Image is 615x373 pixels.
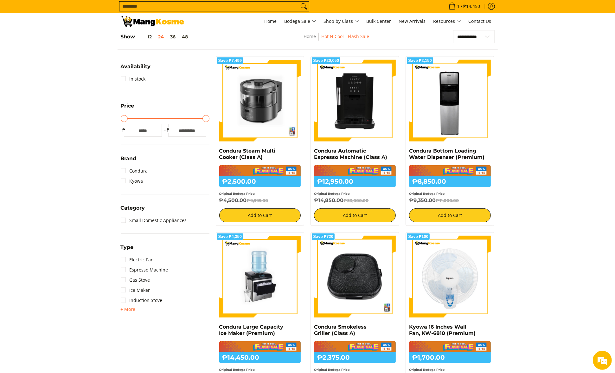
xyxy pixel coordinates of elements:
button: Add to Cart [314,208,396,222]
span: ₱ [121,127,127,133]
span: New Arrivals [399,18,426,24]
div: Minimize live chat window [104,3,119,18]
a: Small Domestic Appliances [121,215,187,226]
button: Search [299,2,309,11]
h6: ₱12,950.00 [314,176,396,187]
span: Price [121,103,134,108]
h6: ₱4,500.00 [219,197,301,204]
small: Original Bodega Price: [409,192,445,195]
a: Home [261,13,280,30]
img: Condura Steam Multi Cooker (Class A) [219,60,301,141]
img: condura-smokeless-griller-full-view-mang-kosme [314,236,396,317]
a: Condura Steam Multi Cooker (Class A) [219,148,276,160]
small: Original Bodega Price: [409,368,445,371]
a: Electric Fan [121,255,154,265]
span: ₱14,450 [463,4,481,9]
del: ₱11,000.00 [436,198,459,203]
summary: Open [121,206,145,215]
span: Shop by Class [324,17,359,25]
span: Save ₱4,350 [218,235,242,239]
a: Gas Stove [121,275,150,285]
img: Condura Bottom Loading Water Dispenser (Premium) [409,60,491,141]
h6: ₱9,350.00 [409,197,491,204]
button: 48 [179,34,191,39]
small: Original Bodega Price: [219,368,256,371]
a: Contact Us [465,13,495,30]
span: Type [121,245,134,250]
span: We're online! [37,80,87,144]
del: ₱9,999.00 [247,198,268,203]
span: ₱ [165,127,171,133]
span: Save ₱2,150 [408,59,432,62]
img: https://mangkosme.com/products/condura-large-capacity-ice-maker-premium [219,236,301,317]
summary: Open [121,103,134,113]
a: Condura Large Capacity Ice Maker (Premium) [219,324,284,336]
img: kyowa-wall-fan-blue-premium-full-view-mang-kosme [409,236,491,317]
a: Hot N Cool - Flash Sale [321,33,369,39]
small: Original Bodega Price: [314,192,350,195]
img: Hot N Cool: Mang Kosme MID-PAYDAY APPLIANCES SALE! l Mang Kosme [121,16,184,27]
a: New Arrivals [396,13,429,30]
img: Condura Automatic Espresso Machine (Class A) [314,60,396,141]
h6: ₱14,450.00 [219,352,301,363]
span: Bodega Sale [285,17,316,25]
span: Resources [433,17,461,25]
h6: ₱14,850.00 [314,197,396,204]
span: Bulk Center [367,18,391,24]
span: Category [121,206,145,211]
h6: ₱1,700.00 [409,352,491,363]
summary: Open [121,156,137,166]
span: Home [265,18,277,24]
span: • [447,3,482,10]
span: Save ₱7,499 [218,59,242,62]
del: ₱33,000.00 [343,198,368,203]
span: 1 [457,4,461,9]
h5: Show [121,34,191,40]
span: Save ₱100 [408,235,428,239]
a: Bodega Sale [281,13,319,30]
a: Espresso Machine [121,265,168,275]
small: Original Bodega Price: [219,192,256,195]
span: Brand [121,156,137,161]
a: Resources [430,13,464,30]
summary: Open [121,305,136,313]
a: Bulk Center [363,13,394,30]
span: + More [121,307,136,312]
h6: ₱8,850.00 [409,176,491,187]
button: 24 [155,34,167,39]
nav: Breadcrumbs [259,33,413,47]
a: Condura Bottom Loading Water Dispenser (Premium) [409,148,484,160]
span: Contact Us [469,18,491,24]
summary: Open [121,64,151,74]
span: Save ₱20,050 [313,59,339,62]
a: Kyowa 16 Inches Wall Fan, KW-6810 (Premium) [409,324,476,336]
small: Original Bodega Price: [314,368,350,371]
nav: Main Menu [190,13,495,30]
a: Condura [121,166,148,176]
button: 36 [167,34,179,39]
summary: Open [121,245,134,255]
div: Chat with us now [33,36,106,44]
a: Condura Smokeless Griller (Class A) [314,324,367,336]
a: Induction Stove [121,295,163,305]
a: Kyowa [121,176,143,186]
button: Add to Cart [219,208,301,222]
span: Save ₱720 [313,235,333,239]
a: In stock [121,74,146,84]
a: Shop by Class [321,13,362,30]
button: 12 [135,34,155,39]
a: Condura Automatic Espresso Machine (Class A) [314,148,387,160]
h6: ₱2,500.00 [219,176,301,187]
a: Ice Maker [121,285,150,295]
button: Add to Cart [409,208,491,222]
a: Home [304,33,316,39]
span: Availability [121,64,151,69]
h6: ₱2,375.00 [314,352,396,363]
textarea: Type your message and hit 'Enter' [3,173,121,195]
